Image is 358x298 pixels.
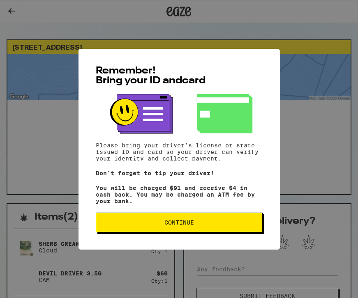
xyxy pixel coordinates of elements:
[96,142,263,162] p: Please bring your driver's license or state issued ID and card so your driver can verify your ide...
[96,170,263,177] p: Don't forget to tip your driver!
[96,66,206,86] span: Remember! Bring your ID and card
[164,220,194,225] span: Continue
[96,213,263,232] button: Continue
[96,185,263,204] p: You will be charged $91 and receive $4 in cash back. You may be charged an ATM fee by your bank.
